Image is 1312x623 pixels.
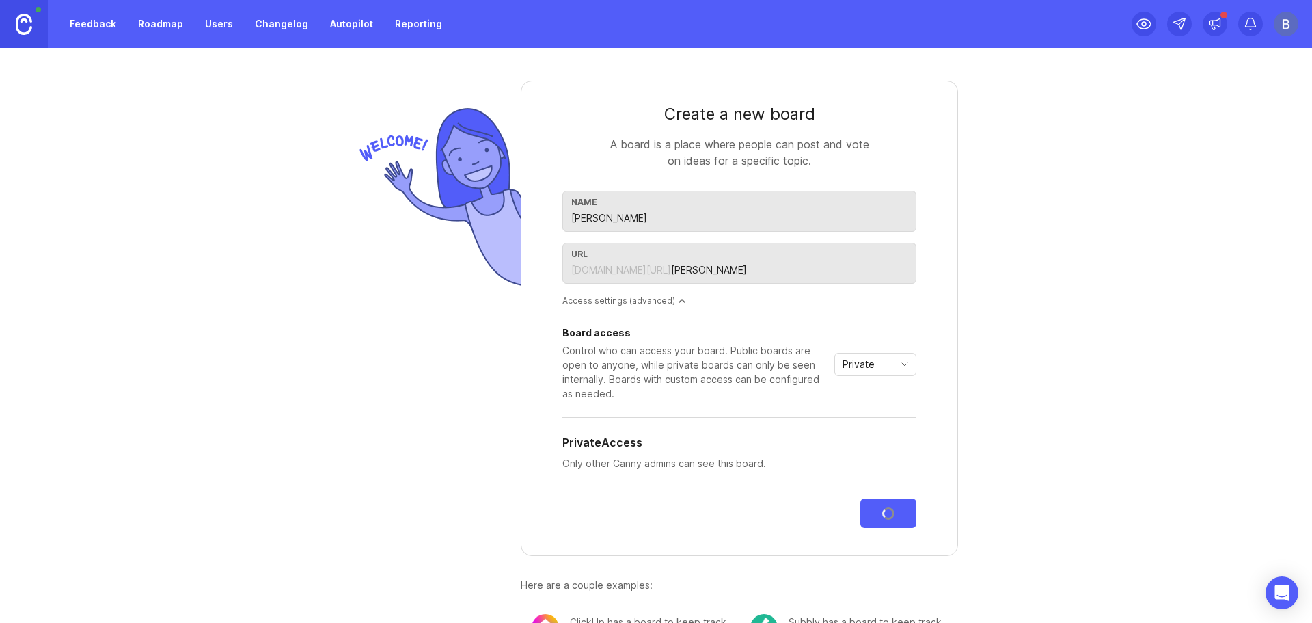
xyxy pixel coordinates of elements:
[603,136,876,169] div: A board is a place where people can post and vote on ideas for a specific topic.
[562,343,829,401] div: Control who can access your board. Public boards are open to anyone, while private boards can onl...
[571,211,907,226] input: Feature Requests
[1274,12,1298,36] img: Bogdan Teodorescu
[571,263,671,277] div: [DOMAIN_NAME][URL]
[571,197,907,207] div: Name
[387,12,450,36] a: Reporting
[562,295,916,306] div: Access settings (advanced)
[521,578,958,593] div: Here are a couple examples:
[834,353,916,376] div: toggle menu
[61,12,124,36] a: Feedback
[562,328,829,338] div: Board access
[130,12,191,36] a: Roadmap
[562,434,642,451] h5: Private Access
[894,359,916,370] svg: toggle icon
[197,12,241,36] a: Users
[671,263,907,278] input: feature-requests
[322,12,381,36] a: Autopilot
[562,103,916,125] div: Create a new board
[843,357,875,372] span: Private
[247,12,316,36] a: Changelog
[1266,576,1298,609] div: Open Intercom Messenger
[354,103,521,292] img: welcome-img-178bf9fb836d0a1529256ffe415d7085.png
[16,14,32,35] img: Canny Home
[571,249,907,259] div: url
[562,456,916,471] p: Only other Canny admins can see this board.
